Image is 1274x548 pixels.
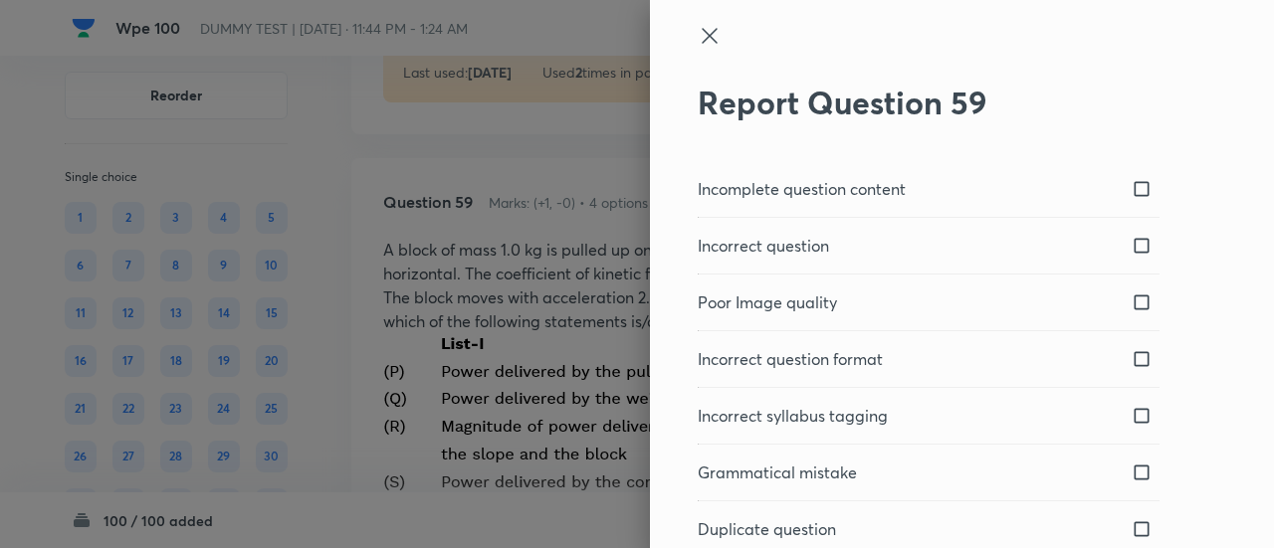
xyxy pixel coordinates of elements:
h5: Incorrect question [698,234,829,258]
h5: Grammatical mistake [698,460,857,484]
h5: Incomplete question content [698,177,906,201]
h2: Report Question 59 [698,84,1160,121]
h5: Incorrect syllabus tagging [698,404,888,428]
h5: Duplicate question [698,517,836,541]
h5: Incorrect question format [698,347,883,371]
h5: Poor Image quality [698,290,837,314]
